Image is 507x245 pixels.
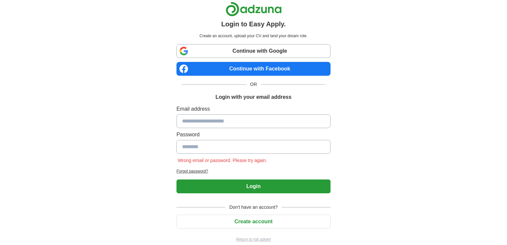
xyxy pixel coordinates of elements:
[226,2,282,16] img: Adzuna logo
[176,105,331,113] label: Email address
[221,19,286,29] h1: Login to Easy Apply.
[176,158,269,163] span: Wrong email or password. Please try again.
[176,219,331,224] a: Create account
[225,204,282,211] span: Don't have an account?
[215,93,291,101] h1: Login with your email address
[178,33,329,39] p: Create an account, upload your CV and land your dream role.
[176,179,331,193] button: Login
[176,236,331,242] a: Return to job advert
[176,215,331,229] button: Create account
[246,81,261,88] span: OR
[176,131,331,139] label: Password
[176,44,331,58] a: Continue with Google
[176,62,331,76] a: Continue with Facebook
[176,168,331,174] a: Forgot password?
